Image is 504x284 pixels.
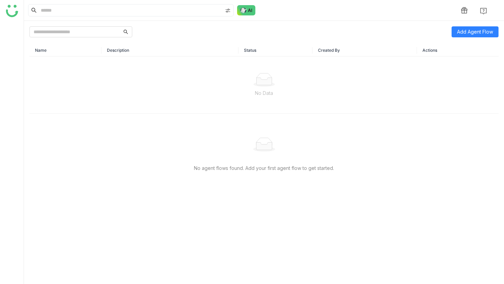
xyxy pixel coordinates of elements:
[452,26,499,37] button: Add Agent Flow
[6,5,18,17] img: logo
[457,28,493,36] span: Add Agent Flow
[46,164,482,172] p: No agent flows found. Add your first agent flow to get started.
[312,44,417,57] th: Created By
[35,89,493,97] p: No Data
[238,44,312,57] th: Status
[29,44,101,57] th: Name
[225,8,231,13] img: search-type.svg
[417,44,499,57] th: Actions
[480,8,487,14] img: help.svg
[237,5,256,15] img: ask-buddy-normal.svg
[101,44,238,57] th: Description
